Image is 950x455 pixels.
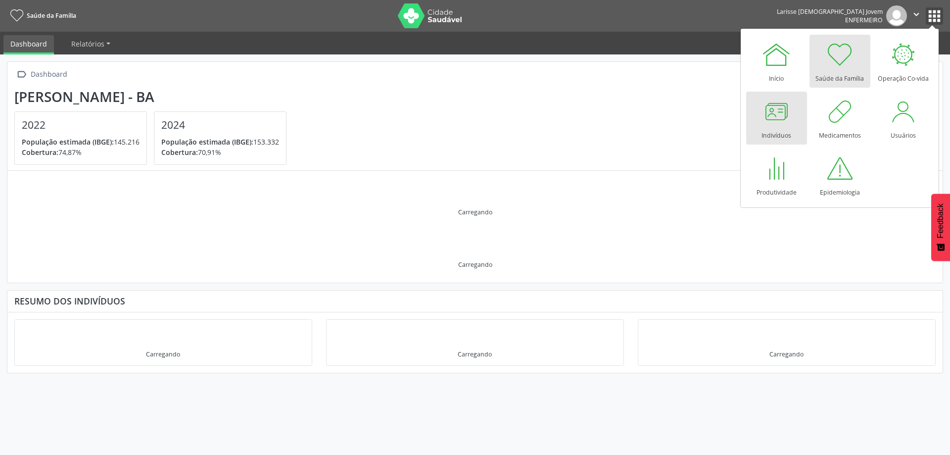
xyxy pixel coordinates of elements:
div: Dashboard [29,67,69,82]
span: Cobertura: [22,148,58,157]
p: 70,91% [161,147,279,157]
i:  [14,67,29,82]
div: Larisse [DEMOGRAPHIC_DATA] Jovem [777,7,883,16]
a:  Dashboard [14,67,69,82]
div: Resumo dos indivíduos [14,296,936,306]
span: Saúde da Família [27,11,76,20]
img: img [886,5,907,26]
p: 145.216 [22,137,140,147]
a: Início [746,35,807,88]
a: Epidemiologia [809,149,870,202]
span: Cobertura: [161,148,198,157]
span: Enfermeiro [845,16,883,24]
a: Usuários [873,92,934,145]
span: Feedback [936,203,945,238]
a: Indivíduos [746,92,807,145]
button: Feedback - Mostrar pesquisa [931,194,950,261]
a: Produtividade [746,149,807,202]
a: Saúde da Família [809,35,870,88]
span: População estimada (IBGE): [161,137,253,147]
div: Carregando [146,350,180,358]
div: Carregando [458,260,492,269]
h4: 2024 [161,119,279,131]
button: apps [926,7,943,25]
a: Operação Co-vida [873,35,934,88]
h4: 2022 [22,119,140,131]
span: Relatórios [71,39,104,49]
a: Saúde da Família [7,7,76,24]
a: Medicamentos [809,92,870,145]
div: Carregando [769,350,804,358]
button:  [907,5,926,26]
div: Carregando [458,350,492,358]
p: 153.332 [161,137,279,147]
a: Dashboard [3,35,54,54]
span: População estimada (IBGE): [22,137,114,147]
div: Carregando [458,208,492,216]
p: 74,87% [22,147,140,157]
a: Relatórios [64,35,117,52]
i:  [911,9,922,20]
div: [PERSON_NAME] - BA [14,89,293,105]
